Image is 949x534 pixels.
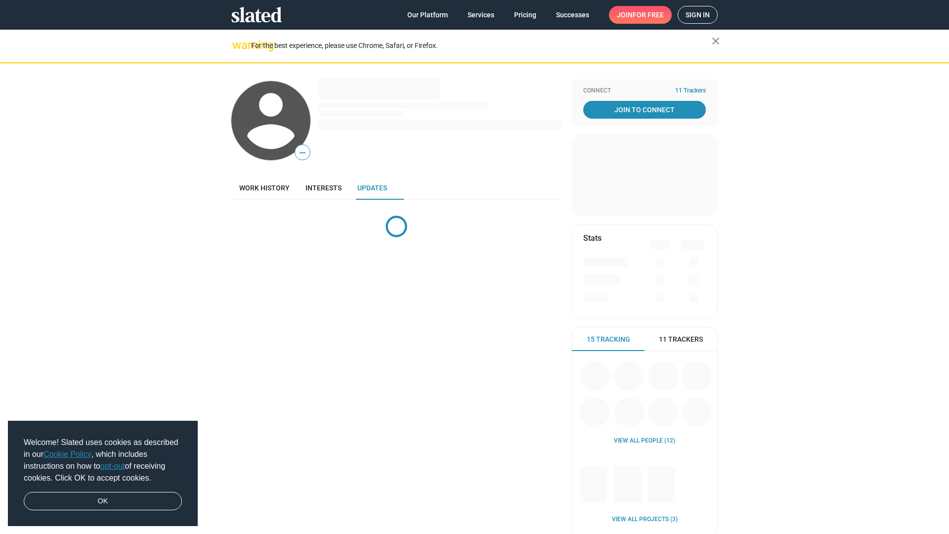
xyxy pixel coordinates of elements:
a: Services [460,6,502,24]
a: View all People (12) [614,437,675,445]
a: Pricing [506,6,544,24]
div: cookieconsent [8,421,198,527]
span: Join [617,6,664,24]
span: 11 Trackers [675,87,706,95]
mat-card-title: Stats [583,233,602,243]
div: For the best experience, please use Chrome, Safari, or Firefox. [251,39,712,52]
span: Interests [305,184,342,192]
a: Joinfor free [609,6,672,24]
a: Our Platform [399,6,456,24]
span: Sign in [686,6,710,23]
a: Cookie Policy [43,450,91,458]
a: Updates [349,176,395,200]
span: Work history [239,184,290,192]
mat-icon: close [710,35,722,47]
a: dismiss cookie message [24,492,182,511]
a: Interests [298,176,349,200]
span: 11 Trackers [659,335,703,344]
span: Join To Connect [585,101,704,119]
div: Connect [583,87,706,95]
span: Successes [556,6,589,24]
a: Successes [548,6,597,24]
a: opt-out [100,462,125,470]
a: Work history [231,176,298,200]
span: Welcome! Slated uses cookies as described in our , which includes instructions on how to of recei... [24,437,182,484]
span: — [295,146,310,159]
mat-icon: warning [232,39,244,51]
span: 15 Tracking [587,335,630,344]
span: Updates [357,184,387,192]
span: Services [468,6,494,24]
span: for free [633,6,664,24]
a: View all Projects (3) [612,516,678,524]
span: Pricing [514,6,536,24]
a: Sign in [678,6,718,24]
a: Join To Connect [583,101,706,119]
span: Our Platform [407,6,448,24]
